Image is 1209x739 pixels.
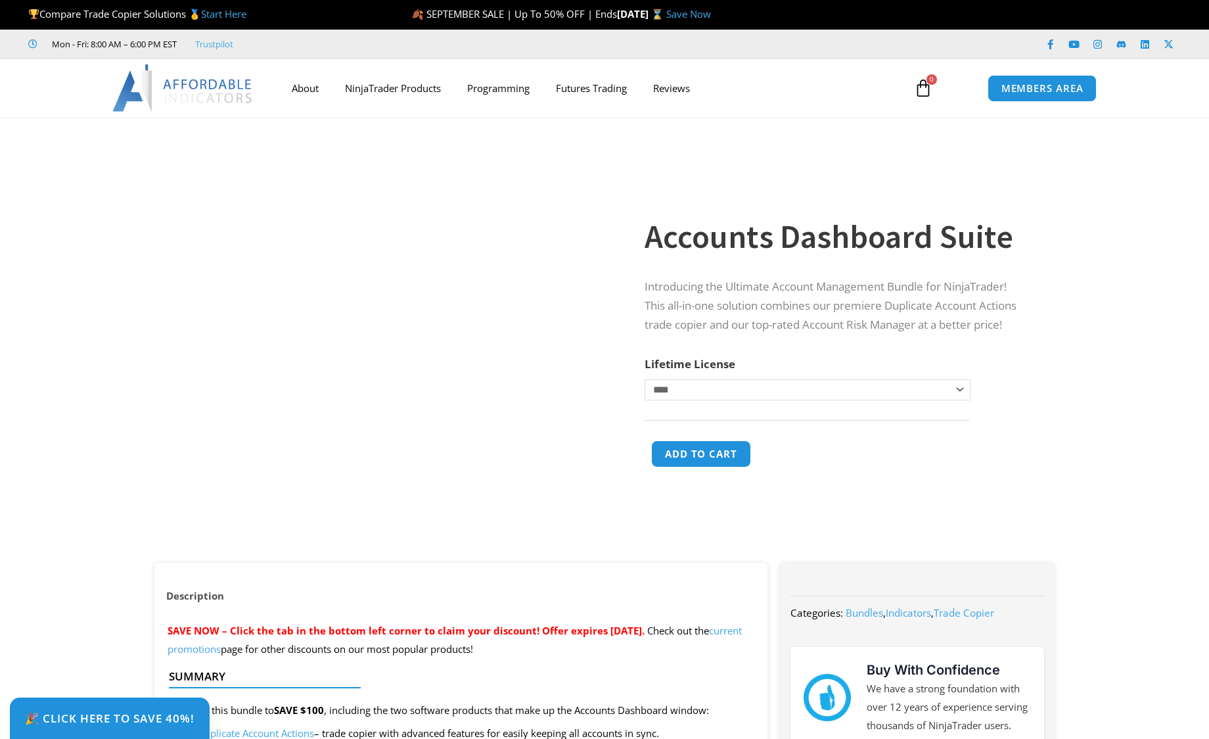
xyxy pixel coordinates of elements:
[846,606,994,619] span: , ,
[846,606,883,619] a: Bundles
[645,356,735,371] label: Lifetime License
[29,9,39,19] img: 🏆
[279,73,899,103] nav: Menu
[543,73,640,103] a: Futures Trading
[666,7,711,20] a: Save Now
[454,73,543,103] a: Programming
[411,7,617,20] span: 🍂 SEPTEMBER SALE | Up To 50% OFF | Ends
[867,660,1031,680] h3: Buy With Confidence
[154,583,236,609] a: Description
[790,606,843,619] span: Categories:
[617,7,666,20] strong: [DATE] ⌛
[279,73,332,103] a: About
[894,69,952,107] a: 0
[934,606,994,619] a: Trade Copier
[332,73,454,103] a: NinjaTrader Products
[645,277,1028,335] p: Introducing the Ultimate Account Management Bundle for NinjaTrader! This all-in-one solution comb...
[112,64,254,112] img: LogoAI | Affordable Indicators – NinjaTrader
[201,7,246,20] a: Start Here
[168,622,754,659] p: Check out the page for other discounts on our most popular products!
[651,441,751,467] button: Add to cart
[168,624,645,637] span: SAVE NOW – Click the tab in the bottom left corner to claim your discount! Offer expires [DATE].
[867,680,1031,735] p: We have a strong foundation with over 12 years of experience serving thousands of NinjaTrader users.
[195,36,233,52] a: Trustpilot
[988,75,1097,102] a: MEMBERS AREA
[640,73,703,103] a: Reviews
[1001,83,1084,93] span: MEMBERS AREA
[10,698,210,739] a: 🎉 Click Here to save 40%!
[49,36,177,52] span: Mon - Fri: 8:00 AM – 6:00 PM EST
[28,7,246,20] span: Compare Trade Copier Solutions 🥇
[645,214,1028,260] h1: Accounts Dashboard Suite
[804,674,851,721] img: mark thumbs good 43913 | Affordable Indicators – NinjaTrader
[25,713,194,724] span: 🎉 Click Here to save 40%!
[169,670,742,683] h4: Summary
[926,74,937,85] span: 0
[886,606,931,619] a: Indicators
